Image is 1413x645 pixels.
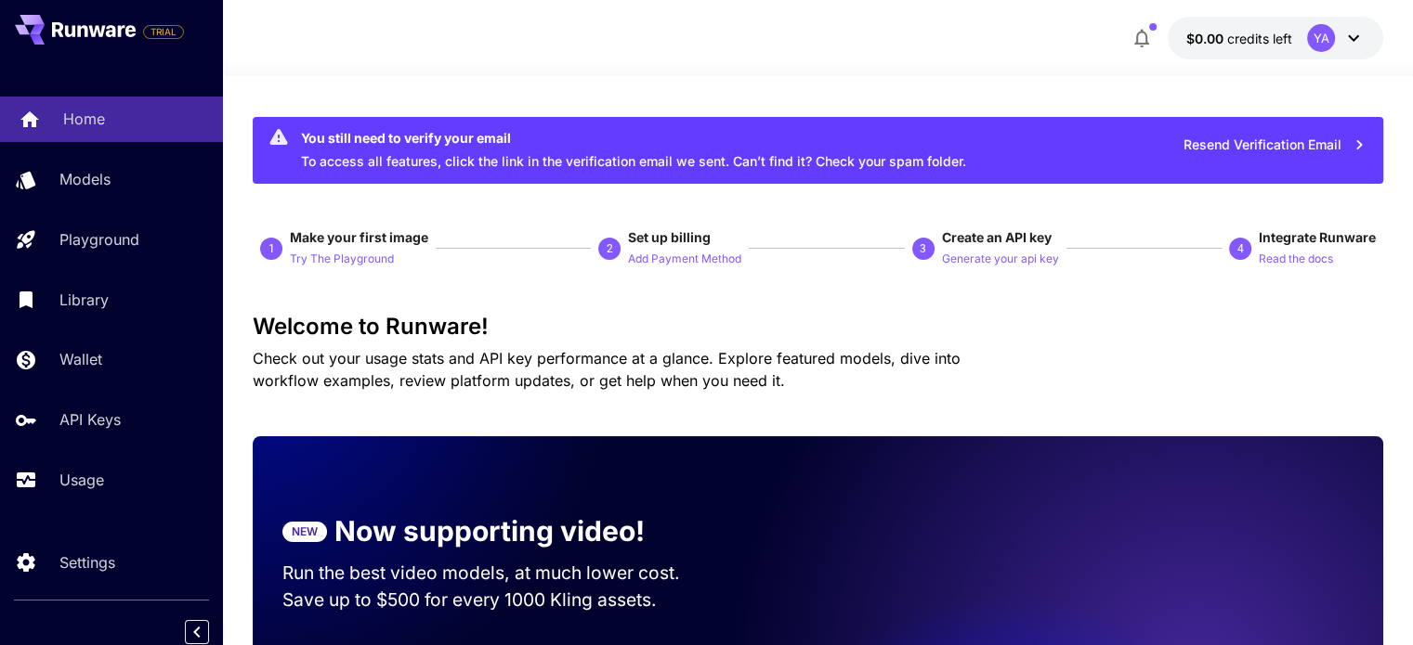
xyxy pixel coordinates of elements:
[143,20,184,43] span: Add your payment card to enable full platform functionality.
[920,240,926,257] p: 3
[282,560,715,587] p: Run the best video models, at much lower cost.
[1259,251,1333,268] p: Read the docs
[1173,126,1376,164] button: Resend Verification Email
[268,240,275,257] p: 1
[59,348,102,370] p: Wallet
[1168,17,1383,59] button: $0.00YA
[63,108,105,130] p: Home
[301,128,966,148] div: You still need to verify your email
[59,289,109,311] p: Library
[628,251,741,268] p: Add Payment Method
[185,620,209,644] button: Collapse sidebar
[253,314,1383,340] h3: Welcome to Runware!
[59,168,111,190] p: Models
[253,349,961,390] span: Check out your usage stats and API key performance at a glance. Explore featured models, dive int...
[59,551,115,574] p: Settings
[290,251,394,268] p: Try The Playground
[628,247,741,269] button: Add Payment Method
[59,228,139,251] p: Playground
[301,123,966,178] div: To access all features, click the link in the verification email we sent. Can’t find it? Check yo...
[59,408,121,431] p: API Keys
[290,229,428,245] span: Make your first image
[1186,31,1227,46] span: $0.00
[1227,31,1292,46] span: credits left
[942,251,1059,268] p: Generate your api key
[607,240,613,257] p: 2
[334,510,645,552] p: Now supporting video!
[59,469,104,491] p: Usage
[144,25,183,39] span: TRIAL
[1236,240,1243,257] p: 4
[290,247,394,269] button: Try The Playground
[1186,29,1292,48] div: $0.00
[1259,229,1376,245] span: Integrate Runware
[942,247,1059,269] button: Generate your api key
[628,229,711,245] span: Set up billing
[942,229,1052,245] span: Create an API key
[1307,24,1335,52] div: YA
[1259,247,1333,269] button: Read the docs
[292,523,318,540] p: NEW
[282,587,715,613] p: Save up to $500 for every 1000 Kling assets.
